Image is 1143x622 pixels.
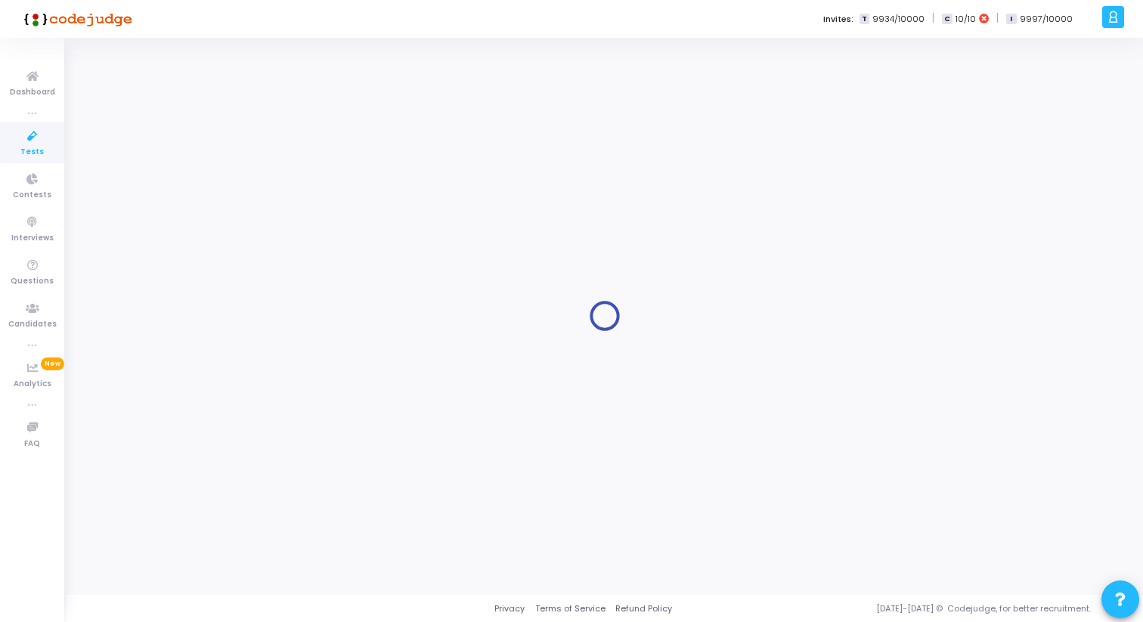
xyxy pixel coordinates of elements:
[19,4,132,34] img: logo
[672,602,1124,615] div: [DATE]-[DATE] © Codejudge, for better recruitment.
[1006,14,1016,25] span: I
[20,146,44,159] span: Tests
[932,11,934,26] span: |
[11,232,54,245] span: Interviews
[13,189,51,202] span: Contests
[535,602,606,615] a: Terms of Service
[956,13,976,26] span: 10/10
[860,14,869,25] span: T
[872,13,925,26] span: 9934/10000
[11,275,54,288] span: Questions
[615,602,672,615] a: Refund Policy
[8,318,57,331] span: Candidates
[14,378,51,391] span: Analytics
[494,602,525,615] a: Privacy
[41,357,64,370] span: New
[24,438,40,450] span: FAQ
[1020,13,1073,26] span: 9997/10000
[10,86,55,99] span: Dashboard
[823,13,853,26] label: Invites:
[996,11,999,26] span: |
[942,14,952,25] span: C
